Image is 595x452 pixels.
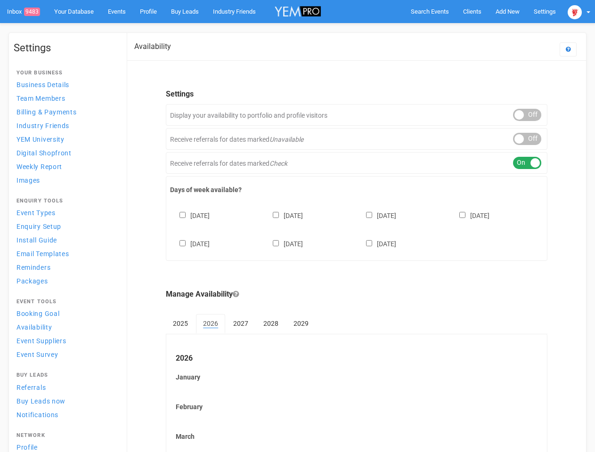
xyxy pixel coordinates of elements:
a: 2027 [226,314,255,333]
img: open-uri20250107-2-1pbi2ie [568,5,582,19]
span: Billing & Payments [16,108,77,116]
div: Display your availability to portfolio and profile visitors [166,104,547,126]
a: Referrals [14,381,117,394]
span: Business Details [16,81,69,89]
label: [DATE] [357,238,396,249]
a: 2026 [196,314,225,334]
label: March [176,432,538,441]
a: Availability [14,321,117,333]
a: Booking Goal [14,307,117,320]
a: 2028 [256,314,285,333]
a: Buy Leads now [14,395,117,407]
div: Receive referrals for dates marked [166,128,547,150]
legend: Settings [166,89,547,100]
label: February [176,402,538,412]
span: Clients [463,8,481,15]
h1: Settings [14,42,117,54]
h4: Your Business [16,70,114,76]
h4: Enquiry Tools [16,198,114,204]
div: Receive referrals for dates marked [166,152,547,174]
label: [DATE] [357,210,396,220]
input: [DATE] [179,240,186,246]
span: Packages [16,277,48,285]
span: Event Survey [16,351,58,358]
input: [DATE] [459,212,465,218]
em: Unavailable [269,136,303,143]
span: Availability [16,323,52,331]
h4: Buy Leads [16,372,114,378]
a: Enquiry Setup [14,220,117,233]
input: [DATE] [366,240,372,246]
a: Images [14,174,117,186]
h2: Availability [134,42,171,51]
label: [DATE] [450,210,489,220]
span: Event Types [16,209,56,217]
input: [DATE] [179,212,186,218]
span: Digital Shopfront [16,149,72,157]
a: Notifications [14,408,117,421]
a: Event Types [14,206,117,219]
a: 2029 [286,314,316,333]
span: Reminders [16,264,50,271]
a: Email Templates [14,247,117,260]
label: [DATE] [170,238,210,249]
span: Email Templates [16,250,69,258]
input: [DATE] [366,212,372,218]
em: Check [269,160,287,167]
span: Event Suppliers [16,337,66,345]
a: Event Survey [14,348,117,361]
h4: Event Tools [16,299,114,305]
a: Event Suppliers [14,334,117,347]
span: Notifications [16,411,58,419]
span: Booking Goal [16,310,59,317]
label: January [176,372,538,382]
a: Reminders [14,261,117,274]
label: Days of week available? [170,185,543,194]
legend: 2026 [176,353,538,364]
a: YEM University [14,133,117,145]
label: [DATE] [263,210,303,220]
span: Team Members [16,95,65,102]
a: Billing & Payments [14,105,117,118]
label: [DATE] [170,210,210,220]
span: Add New [496,8,520,15]
a: Digital Shopfront [14,146,117,159]
label: [DATE] [263,238,303,249]
a: Team Members [14,92,117,105]
span: Search Events [411,8,449,15]
span: 9483 [24,8,40,16]
a: Business Details [14,78,117,91]
a: Industry Friends [14,119,117,132]
legend: Manage Availability [166,289,547,300]
input: [DATE] [273,240,279,246]
span: Images [16,177,40,184]
a: Packages [14,274,117,287]
input: [DATE] [273,212,279,218]
span: Install Guide [16,236,57,244]
span: Enquiry Setup [16,223,61,230]
a: Install Guide [14,234,117,246]
span: YEM University [16,136,65,143]
span: Weekly Report [16,163,62,170]
a: Weekly Report [14,160,117,173]
a: 2025 [166,314,195,333]
h4: Network [16,433,114,438]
